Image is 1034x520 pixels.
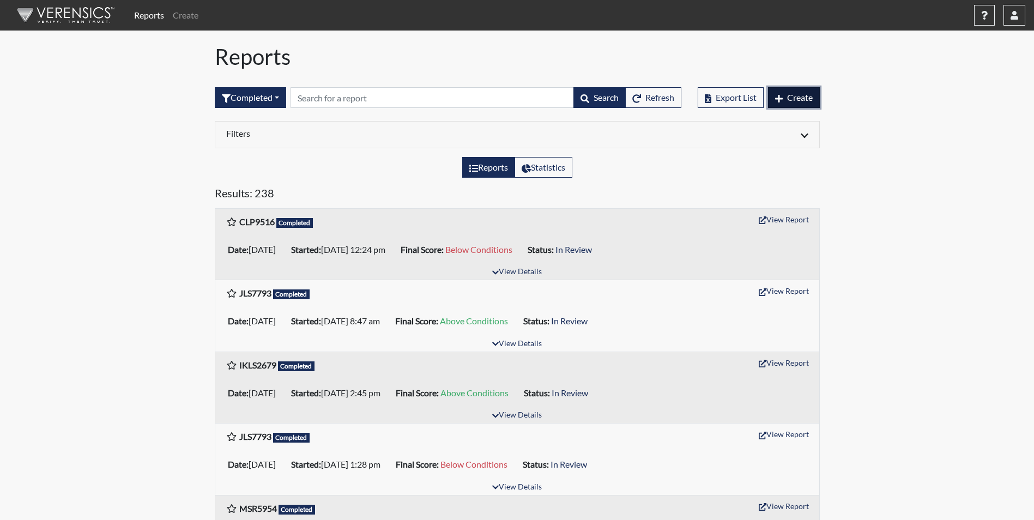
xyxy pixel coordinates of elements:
[440,316,508,326] span: Above Conditions
[223,456,287,473] li: [DATE]
[645,92,674,102] span: Refresh
[515,157,572,178] label: View statistics about completed interviews
[754,426,814,443] button: View Report
[768,87,820,108] button: Create
[287,384,391,402] li: [DATE] 2:45 pm
[287,456,391,473] li: [DATE] 1:28 pm
[215,186,820,204] h5: Results: 238
[440,388,509,398] span: Above Conditions
[555,244,592,255] span: In Review
[551,459,587,469] span: In Review
[228,388,249,398] b: Date:
[226,128,509,138] h6: Filters
[487,480,547,495] button: View Details
[239,216,275,227] b: CLP9516
[223,241,287,258] li: [DATE]
[228,244,249,255] b: Date:
[223,384,287,402] li: [DATE]
[754,354,814,371] button: View Report
[698,87,764,108] button: Export List
[239,503,277,513] b: MSR5954
[218,128,817,141] div: Click to expand/collapse filters
[754,498,814,515] button: View Report
[130,4,168,26] a: Reports
[487,408,547,423] button: View Details
[291,316,321,326] b: Started:
[754,211,814,228] button: View Report
[273,289,310,299] span: Completed
[239,431,271,442] b: JLS7793
[279,505,316,515] span: Completed
[716,92,757,102] span: Export List
[573,87,626,108] button: Search
[168,4,203,26] a: Create
[395,316,438,326] b: Final Score:
[523,459,549,469] b: Status:
[487,265,547,280] button: View Details
[401,244,444,255] b: Final Score:
[487,337,547,352] button: View Details
[239,288,271,298] b: JLS7793
[223,312,287,330] li: [DATE]
[524,388,550,398] b: Status:
[291,388,321,398] b: Started:
[276,218,313,228] span: Completed
[278,361,315,371] span: Completed
[445,244,512,255] span: Below Conditions
[754,282,814,299] button: View Report
[228,459,249,469] b: Date:
[462,157,515,178] label: View the list of reports
[273,433,310,443] span: Completed
[291,459,321,469] b: Started:
[528,244,554,255] b: Status:
[396,459,439,469] b: Final Score:
[552,388,588,398] span: In Review
[396,388,439,398] b: Final Score:
[287,241,396,258] li: [DATE] 12:24 pm
[523,316,549,326] b: Status:
[239,360,276,370] b: IKLS2679
[787,92,813,102] span: Create
[291,87,574,108] input: Search by Registration ID, Interview Number, or Investigation Name.
[228,316,249,326] b: Date:
[215,44,820,70] h1: Reports
[287,312,391,330] li: [DATE] 8:47 am
[594,92,619,102] span: Search
[215,87,286,108] button: Completed
[440,459,507,469] span: Below Conditions
[625,87,681,108] button: Refresh
[215,87,286,108] div: Filter by interview status
[291,244,321,255] b: Started:
[551,316,588,326] span: In Review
